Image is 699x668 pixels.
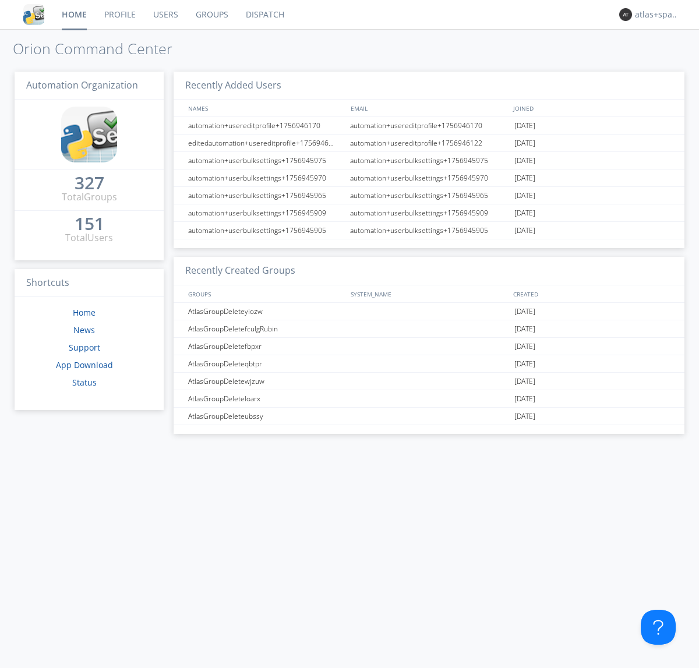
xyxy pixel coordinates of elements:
div: SYSTEM_NAME [348,285,510,302]
span: [DATE] [514,117,535,135]
div: JOINED [510,100,673,116]
span: [DATE] [514,187,535,204]
div: automation+usereditprofile+1756946122 [347,135,511,151]
div: automation+userbulksettings+1756945905 [185,222,347,239]
div: automation+userbulksettings+1756945975 [185,152,347,169]
h3: Recently Added Users [174,72,684,100]
div: automation+userbulksettings+1756945909 [347,204,511,221]
a: 327 [75,177,104,190]
div: automation+userbulksettings+1756945970 [347,169,511,186]
div: AtlasGroupDeletefculgRubin [185,320,347,337]
iframe: Toggle Customer Support [641,610,676,645]
div: editedautomation+usereditprofile+1756946122 [185,135,347,151]
div: automation+usereditprofile+1756946170 [185,117,347,134]
img: cddb5a64eb264b2086981ab96f4c1ba7 [61,107,117,162]
span: [DATE] [514,408,535,425]
a: editedautomation+usereditprofile+1756946122automation+usereditprofile+1756946122[DATE] [174,135,684,152]
a: Status [72,377,97,388]
a: automation+userbulksettings+1756945970automation+userbulksettings+1756945970[DATE] [174,169,684,187]
a: 151 [75,218,104,231]
div: Total Groups [62,190,117,204]
div: automation+userbulksettings+1756945975 [347,152,511,169]
span: Automation Organization [26,79,138,91]
div: EMAIL [348,100,510,116]
img: cddb5a64eb264b2086981ab96f4c1ba7 [23,4,44,25]
span: [DATE] [514,303,535,320]
a: AtlasGroupDeleteloarx[DATE] [174,390,684,408]
a: News [73,324,95,335]
a: AtlasGroupDeletefculgRubin[DATE] [174,320,684,338]
div: AtlasGroupDeletewjzuw [185,373,347,390]
a: AtlasGroupDeleteyiozw[DATE] [174,303,684,320]
div: NAMES [185,100,345,116]
a: AtlasGroupDeletefbpxr[DATE] [174,338,684,355]
div: automation+userbulksettings+1756945970 [185,169,347,186]
div: AtlasGroupDeleteloarx [185,390,347,407]
div: CREATED [510,285,673,302]
span: [DATE] [514,355,535,373]
span: [DATE] [514,135,535,152]
a: AtlasGroupDeleteubssy[DATE] [174,408,684,425]
a: AtlasGroupDeletewjzuw[DATE] [174,373,684,390]
a: automation+usereditprofile+1756946170automation+usereditprofile+1756946170[DATE] [174,117,684,135]
div: 327 [75,177,104,189]
div: automation+userbulksettings+1756945965 [185,187,347,204]
div: AtlasGroupDeletefbpxr [185,338,347,355]
img: 373638.png [619,8,632,21]
span: [DATE] [514,169,535,187]
h3: Shortcuts [15,269,164,298]
span: [DATE] [514,204,535,222]
span: [DATE] [514,390,535,408]
a: automation+userbulksettings+1756945905automation+userbulksettings+1756945905[DATE] [174,222,684,239]
a: automation+userbulksettings+1756945909automation+userbulksettings+1756945909[DATE] [174,204,684,222]
a: App Download [56,359,113,370]
div: AtlasGroupDeleteyiozw [185,303,347,320]
div: GROUPS [185,285,345,302]
div: Total Users [65,231,113,245]
a: automation+userbulksettings+1756945965automation+userbulksettings+1756945965[DATE] [174,187,684,204]
a: Support [69,342,100,353]
a: automation+userbulksettings+1756945975automation+userbulksettings+1756945975[DATE] [174,152,684,169]
div: AtlasGroupDeleteubssy [185,408,347,425]
div: automation+usereditprofile+1756946170 [347,117,511,134]
div: 151 [75,218,104,229]
div: AtlasGroupDeleteqbtpr [185,355,347,372]
div: atlas+spanish0001 [635,9,679,20]
span: [DATE] [514,338,535,355]
h3: Recently Created Groups [174,257,684,285]
span: [DATE] [514,152,535,169]
span: [DATE] [514,373,535,390]
span: [DATE] [514,320,535,338]
span: [DATE] [514,222,535,239]
a: Home [73,307,96,318]
a: AtlasGroupDeleteqbtpr[DATE] [174,355,684,373]
div: automation+userbulksettings+1756945905 [347,222,511,239]
div: automation+userbulksettings+1756945965 [347,187,511,204]
div: automation+userbulksettings+1756945909 [185,204,347,221]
